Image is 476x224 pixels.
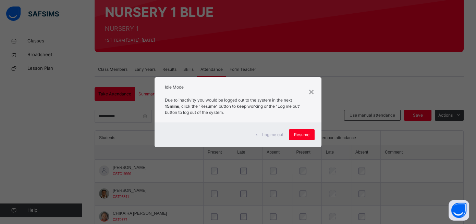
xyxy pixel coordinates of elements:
[165,97,311,116] p: Due to inactivity you would be logged out to the system in the next , click the "Resume" button t...
[165,84,311,90] h2: Idle Mode
[294,132,309,138] span: Resume
[308,84,315,98] div: ×
[449,200,469,221] button: Open asap
[262,132,283,138] span: Log me out
[165,104,179,109] strong: 15mins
